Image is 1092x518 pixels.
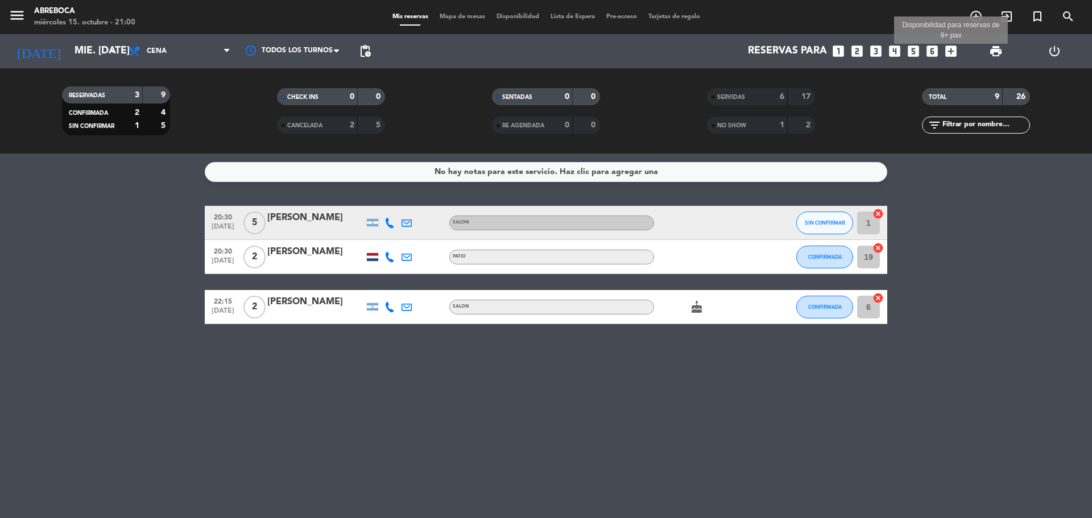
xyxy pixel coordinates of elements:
span: [DATE] [209,223,237,236]
span: Pre-acceso [601,14,643,20]
button: CONFIRMADA [796,246,853,268]
i: menu [9,7,26,24]
span: Lista de Espera [545,14,601,20]
span: SALON [453,220,469,225]
button: CONFIRMADA [796,296,853,318]
i: looks_6 [925,44,940,59]
strong: 4 [161,109,168,117]
strong: 17 [801,93,813,101]
span: Reservas para [748,45,827,57]
span: 20:30 [209,210,237,223]
span: PATIO [453,254,466,259]
strong: 0 [565,121,569,129]
strong: 1 [135,122,139,130]
div: No hay notas para este servicio. Haz clic para agregar una [435,165,658,179]
span: RESERVADAS [69,93,105,98]
i: cancel [872,292,884,304]
strong: 9 [161,91,168,99]
span: Mis reservas [387,14,434,20]
span: Tarjetas de regalo [643,14,706,20]
span: CONFIRMADA [808,254,842,260]
span: SALON [453,304,469,309]
div: Disponibilidad para reservas de 9+ pax [894,20,1008,41]
strong: 3 [135,91,139,99]
i: cancel [872,242,884,254]
span: SIN CONFIRMAR [69,123,114,129]
span: TOTAL [929,94,946,100]
span: NO SHOW [717,123,746,129]
span: Disponibilidad [491,14,545,20]
strong: 2 [350,121,354,129]
strong: 5 [161,122,168,130]
span: Cena [147,47,167,55]
span: 20:30 [209,244,237,257]
span: 2 [243,246,266,268]
span: 2 [243,296,266,318]
span: 5 [243,212,266,234]
strong: 0 [376,93,383,101]
i: [DATE] [9,39,69,64]
i: filter_list [928,118,941,132]
strong: 0 [591,93,598,101]
strong: 9 [995,93,999,101]
i: looks_5 [906,44,921,59]
div: LOG OUT [1025,34,1083,68]
i: looks_one [831,44,846,59]
button: SIN CONFIRMAR [796,212,853,234]
div: [PERSON_NAME] [267,295,364,309]
span: 22:15 [209,294,237,307]
span: SENTADAS [502,94,532,100]
strong: 26 [1016,93,1028,101]
span: [DATE] [209,257,237,270]
span: pending_actions [358,44,372,58]
i: arrow_drop_down [106,44,119,58]
i: exit_to_app [1000,10,1014,23]
div: [PERSON_NAME] [267,210,364,225]
i: power_settings_new [1048,44,1061,58]
i: looks_3 [868,44,883,59]
strong: 5 [376,121,383,129]
span: SIN CONFIRMAR [805,219,845,226]
span: Mapa de mesas [434,14,491,20]
div: [PERSON_NAME] [267,245,364,259]
i: looks_two [850,44,864,59]
input: Filtrar por nombre... [941,119,1029,131]
span: CONFIRMADA [69,110,108,116]
i: turned_in_not [1031,10,1044,23]
span: SERVIDAS [717,94,745,100]
i: looks_4 [887,44,902,59]
div: miércoles 15. octubre - 21:00 [34,17,135,28]
div: ABREBOCA [34,6,135,17]
strong: 0 [565,93,569,101]
i: search [1061,10,1075,23]
span: CANCELADA [287,123,322,129]
i: add_circle_outline [969,10,983,23]
span: [DATE] [209,307,237,320]
i: add_box [944,44,958,59]
i: cake [690,300,704,314]
strong: 1 [780,121,784,129]
span: CHECK INS [287,94,318,100]
span: CONFIRMADA [808,304,842,310]
strong: 2 [806,121,813,129]
strong: 6 [780,93,784,101]
span: RE AGENDADA [502,123,544,129]
strong: 0 [591,121,598,129]
i: cancel [872,208,884,219]
strong: 2 [135,109,139,117]
span: print [989,44,1003,58]
button: menu [9,7,26,28]
strong: 0 [350,93,354,101]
